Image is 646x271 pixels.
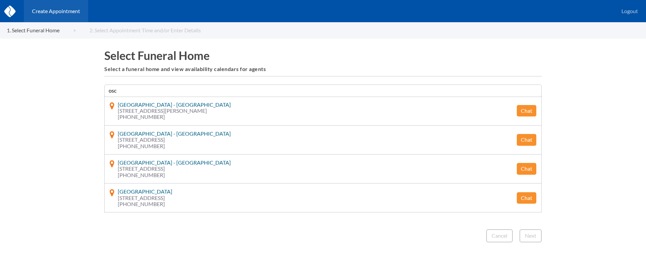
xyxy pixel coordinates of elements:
[104,66,542,72] h6: Select a funeral home and view availability calendars for agents
[486,229,513,242] button: Cancel
[118,166,231,172] span: [STREET_ADDRESS]
[104,84,542,97] input: Search for a funeral home...
[118,130,231,137] span: [GEOGRAPHIC_DATA] - [GEOGRAPHIC_DATA]
[118,108,231,114] span: [STREET_ADDRESS][PERSON_NAME]
[118,159,231,166] span: [GEOGRAPHIC_DATA] - [GEOGRAPHIC_DATA]
[118,172,231,178] span: [PHONE_NUMBER]
[104,49,542,62] h1: Select Funeral Home
[118,143,231,149] span: [PHONE_NUMBER]
[7,27,76,33] a: 1. Select Funeral Home
[517,192,536,204] button: Chat
[118,101,231,108] span: [GEOGRAPHIC_DATA] - [GEOGRAPHIC_DATA]
[517,134,536,145] button: Chat
[519,229,542,242] button: Next
[118,188,172,195] span: [GEOGRAPHIC_DATA]
[118,114,231,120] span: [PHONE_NUMBER]
[118,201,172,207] span: [PHONE_NUMBER]
[118,137,231,143] span: [STREET_ADDRESS]
[118,195,172,201] span: [STREET_ADDRESS]
[517,105,536,116] button: Chat
[517,163,536,174] button: Chat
